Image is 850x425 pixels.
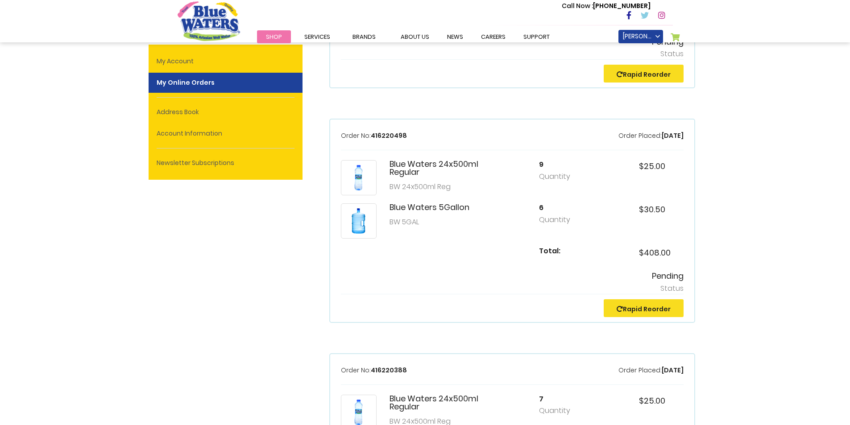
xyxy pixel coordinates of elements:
a: Rapid Reorder [617,70,671,79]
p: BW 24x500ml Reg [390,182,484,192]
h5: Total: [539,247,584,255]
span: Services [304,33,330,41]
p: Quantity [539,171,584,182]
p: [PHONE_NUMBER] [562,1,651,11]
span: $25.00 [639,395,665,406]
h5: 6 [539,203,584,212]
h5: Blue Waters 24x500ml Regular [390,395,484,411]
p: Quantity [539,215,584,225]
p: Status [341,49,684,59]
a: News [438,30,472,43]
a: about us [392,30,438,43]
span: Call Now : [562,1,593,10]
p: 416220498 [341,131,407,140]
a: Rapid Reorder [617,305,671,314]
button: Rapid Reorder [604,299,684,317]
a: careers [472,30,514,43]
span: $30.50 [639,204,665,215]
span: Shop [266,33,282,41]
p: Quantity [539,405,584,416]
p: [DATE] [618,366,684,375]
span: Brands [352,33,376,41]
a: store logo [178,1,240,41]
span: Order Placed: [618,366,662,375]
h5: Pending [341,271,684,281]
p: BW 5GAL [390,217,469,227]
p: 416220388 [341,366,407,375]
h5: 9 [539,160,584,169]
span: Order No: [341,131,371,140]
span: $408.00 [639,247,671,258]
a: Address Book [149,102,303,122]
h5: 7 [539,395,584,403]
a: Newsletter Subscriptions [149,153,303,173]
h5: Blue Waters 5Gallon [390,203,469,211]
strong: My Online Orders [149,73,303,93]
p: [DATE] [618,131,684,140]
a: Account Information [149,124,303,144]
span: Order No: [341,366,371,375]
span: $25.00 [639,161,665,172]
p: Status [341,283,684,294]
h5: Blue Waters 24x500ml Regular [390,160,484,176]
a: My Account [149,51,303,71]
a: [PERSON_NAME] [618,30,663,43]
a: support [514,30,559,43]
span: Order Placed: [618,131,662,140]
button: Rapid Reorder [604,65,684,83]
